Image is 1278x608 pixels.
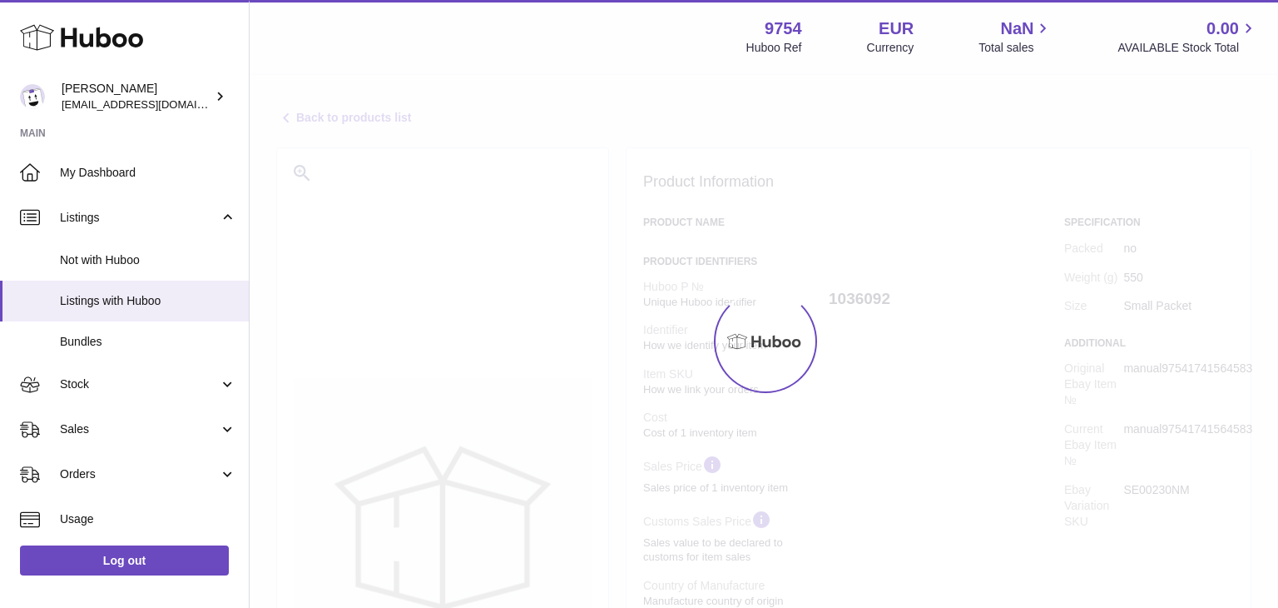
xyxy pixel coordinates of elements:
[867,40,914,56] div: Currency
[60,293,236,309] span: Listings with Huboo
[1117,40,1258,56] span: AVAILABLE Stock Total
[978,17,1053,56] a: NaN Total sales
[1206,17,1239,40] span: 0.00
[60,210,219,226] span: Listings
[60,511,236,527] span: Usage
[20,546,229,576] a: Log out
[20,84,45,109] img: internalAdmin-9754@internal.huboo.com
[60,165,236,181] span: My Dashboard
[879,17,914,40] strong: EUR
[765,17,802,40] strong: 9754
[60,376,219,392] span: Stock
[60,466,219,482] span: Orders
[62,81,211,112] div: [PERSON_NAME]
[746,40,802,56] div: Huboo Ref
[60,421,219,437] span: Sales
[978,40,1053,56] span: Total sales
[62,97,245,111] span: [EMAIL_ADDRESS][DOMAIN_NAME]
[60,334,236,350] span: Bundles
[1117,17,1258,56] a: 0.00 AVAILABLE Stock Total
[60,252,236,268] span: Not with Huboo
[1000,17,1033,40] span: NaN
